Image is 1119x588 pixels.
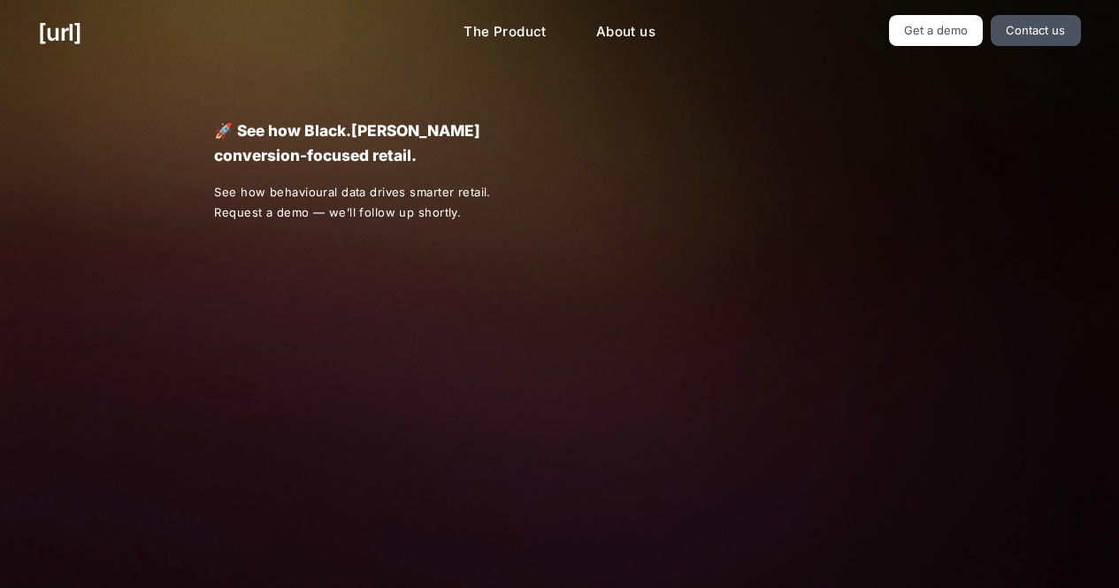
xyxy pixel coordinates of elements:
p: 🚀 See how Black.[PERSON_NAME] conversion-focused retail. [214,118,528,168]
a: Get a demo [889,15,984,46]
a: About us [582,15,670,50]
a: Contact us [991,15,1081,46]
a: [URL] [38,15,81,50]
p: See how behavioural data drives smarter retail. Request a demo — we’ll follow up shortly. [214,182,529,223]
a: The Product [449,15,561,50]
